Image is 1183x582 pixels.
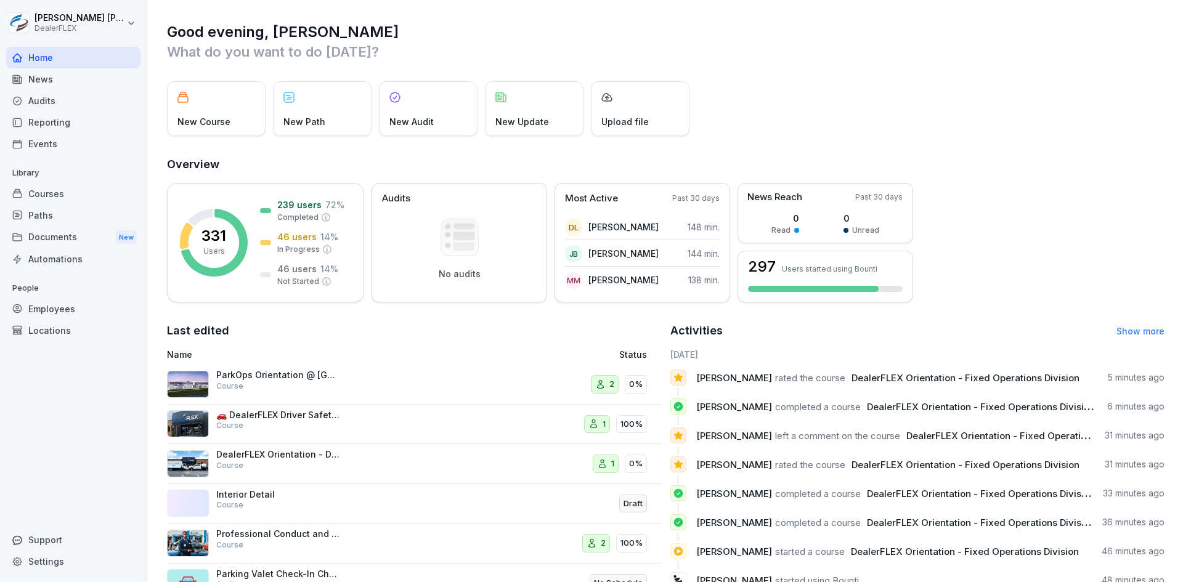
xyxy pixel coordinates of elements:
span: DealerFLEX Orientation - Fixed Operations Division [867,401,1095,413]
div: JB [565,245,582,262]
img: yfsleesgksgx0a54tq96xrfr.png [167,530,209,557]
a: Settings [6,551,140,572]
a: Employees [6,298,140,320]
a: 🚗 DealerFLEX Driver Safety Training & EvaluationCourse1100% [167,405,662,445]
span: [PERSON_NAME] [696,430,772,442]
p: 100% [620,418,643,430]
a: DealerFLEX Orientation - Detail DivisionCourse10% [167,444,662,484]
a: Show more [1116,326,1165,336]
span: DealerFLEX Orientation - Fixed Operations Division [867,517,1095,528]
a: News [6,68,140,90]
p: 0% [629,378,643,390]
p: New Path [283,115,325,128]
p: Name [167,348,477,361]
span: completed a course [775,401,861,413]
div: Locations [6,320,140,341]
p: 1 [603,418,606,430]
span: DealerFLEX Orientation - Fixed Operations Division [906,430,1134,442]
p: 148 min. [688,220,720,233]
p: [PERSON_NAME] [588,273,659,286]
p: New Audit [389,115,434,128]
span: [PERSON_NAME] [696,517,772,528]
a: Home [6,47,140,68]
p: DealerFLEX Orientation - Detail Division [216,449,339,460]
span: DealerFLEX Orientation - Fixed Operations Division [852,372,1079,384]
p: 31 minutes ago [1105,429,1165,442]
span: completed a course [775,517,861,528]
img: da8qswpfqixsakdmmzotmdit.png [167,410,209,437]
p: 144 min. [688,247,720,260]
span: DealerFLEX Orientation - Fixed Operations Division [867,488,1095,499]
p: Most Active [565,192,618,206]
p: 46 users [277,262,317,275]
span: DealerFLEX Orientation - Fixed Operations Division [851,546,1079,557]
p: No audits [439,269,481,280]
p: 33 minutes ago [1103,487,1165,499]
a: Audits [6,90,140,111]
a: Reporting [6,111,140,133]
p: 0% [629,458,643,470]
a: ParkOps Orientation @ [GEOGRAPHIC_DATA]Course20% [167,365,662,405]
h1: Good evening, [PERSON_NAME] [167,22,1165,42]
p: Read [771,225,791,236]
img: iylp24rw87ejcq0bh277qvmh.png [167,450,209,477]
p: ParkOps Orientation @ [GEOGRAPHIC_DATA] [216,370,339,381]
a: Interior DetailCourseDraft [167,484,662,524]
p: 5 minutes ago [1108,371,1165,384]
p: 14 % [320,262,338,275]
p: Library [6,163,140,183]
div: Paths [6,204,140,226]
p: [PERSON_NAME] [588,220,659,233]
a: DocumentsNew [6,226,140,249]
p: New Course [177,115,230,128]
span: rated the course [775,459,845,471]
span: DealerFLEX Orientation - Fixed Operations Division [852,459,1079,471]
a: Courses [6,183,140,204]
p: 46 minutes ago [1102,545,1165,557]
p: Users started using Bounti [782,264,877,273]
p: New Update [495,115,549,128]
span: completed a course [775,488,861,499]
span: rated the course [775,372,845,384]
p: In Progress [277,244,320,255]
p: Professional Conduct and Harassment Prevention for Valet Employees [216,528,339,540]
p: Not Started [277,276,319,287]
p: Draft [624,498,643,510]
p: Users [203,246,225,257]
p: [PERSON_NAME] [PERSON_NAME] [35,13,124,23]
h2: Activities [670,322,723,339]
p: 72 % [325,198,344,211]
span: [PERSON_NAME] [696,459,772,471]
h2: Overview [167,156,1165,173]
p: 100% [620,537,643,549]
a: Events [6,133,140,155]
p: 31 minutes ago [1105,458,1165,471]
p: Course [216,381,243,392]
span: started a course [775,546,845,557]
p: Past 30 days [855,192,903,203]
a: Automations [6,248,140,270]
h3: 297 [748,259,776,274]
img: nnqojl1deux5lw6n86ll0x7s.png [167,371,209,398]
div: Documents [6,226,140,249]
span: [PERSON_NAME] [696,372,772,384]
p: News Reach [747,190,802,204]
p: Past 30 days [672,193,720,204]
p: 36 minutes ago [1102,516,1165,528]
p: 46 users [277,230,317,243]
p: 138 min. [688,273,720,286]
p: Course [216,540,243,551]
div: New [116,230,137,245]
div: MM [565,272,582,289]
p: 🚗 DealerFLEX Driver Safety Training & Evaluation [216,410,339,421]
p: Completed [277,212,319,223]
p: 2 [601,537,606,549]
